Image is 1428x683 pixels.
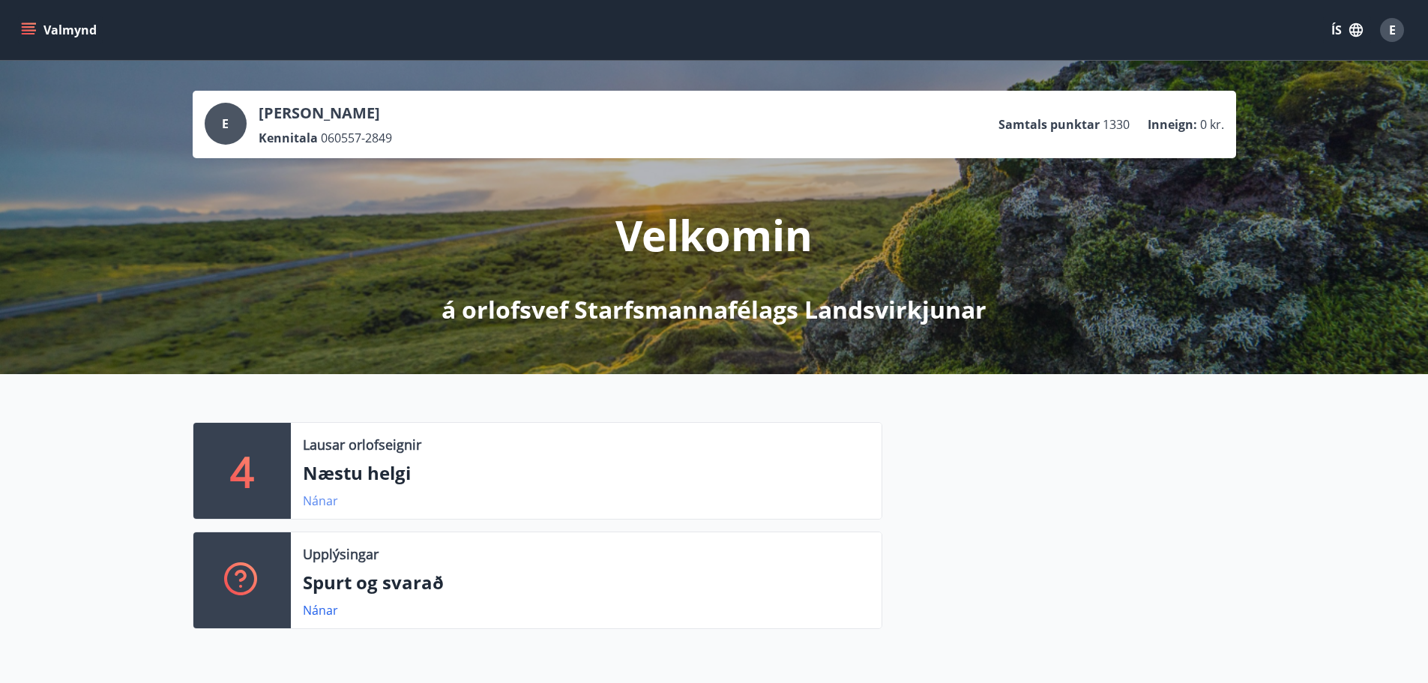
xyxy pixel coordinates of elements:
span: 1330 [1103,116,1130,133]
a: Nánar [303,493,338,509]
p: Kennitala [259,130,318,146]
span: E [1389,22,1396,38]
p: Velkomin [615,206,813,263]
button: E [1374,12,1410,48]
span: 0 kr. [1200,116,1224,133]
p: [PERSON_NAME] [259,103,392,124]
p: Spurt og svarað [303,570,870,595]
p: á orlofsvef Starfsmannafélags Landsvirkjunar [442,293,986,326]
p: Lausar orlofseignir [303,435,421,454]
span: E [222,115,229,132]
p: Samtals punktar [998,116,1100,133]
button: menu [18,16,103,43]
p: 4 [230,442,254,499]
a: Nánar [303,602,338,619]
button: ÍS [1323,16,1371,43]
p: Inneign : [1148,116,1197,133]
p: Upplýsingar [303,544,379,564]
p: Næstu helgi [303,460,870,486]
span: 060557-2849 [321,130,392,146]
